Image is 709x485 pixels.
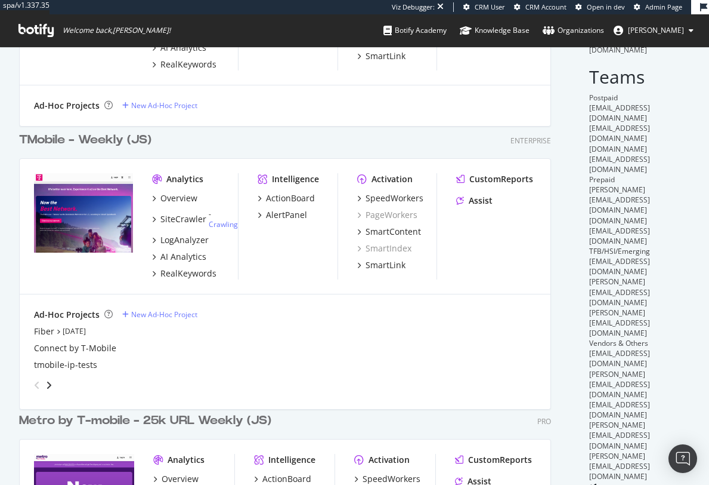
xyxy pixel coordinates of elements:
[131,309,197,320] div: New Ad-Hoc Project
[589,67,690,87] h2: Teams
[160,251,206,263] div: AI Analytics
[152,59,216,70] a: RealKeywords
[152,251,206,263] a: AI Analytics
[34,100,100,112] div: Ad-Hoc Projects
[469,173,533,185] div: CustomReports
[357,50,405,62] a: SmartLink
[589,420,650,450] span: [PERSON_NAME][EMAIL_ADDRESS][DOMAIN_NAME]
[45,379,53,391] div: angle-right
[645,2,682,11] span: Admin Page
[258,192,315,204] a: ActionBoard
[366,50,405,62] div: SmartLink
[153,473,199,485] a: Overview
[371,173,413,185] div: Activation
[19,412,271,429] div: Metro by T-mobile - 25k URL Weekly (JS)
[160,192,197,204] div: Overview
[19,131,151,149] div: TMobile - Weekly (JS)
[589,451,650,481] span: [PERSON_NAME][EMAIL_ADDRESS][DOMAIN_NAME]
[152,234,209,246] a: LogAnalyzer
[162,473,199,485] div: Overview
[262,473,311,485] div: ActionBoard
[272,173,319,185] div: Intelligence
[209,219,238,229] a: Crawling
[166,173,203,185] div: Analytics
[34,173,133,253] img: t-mobile.com
[369,454,410,466] div: Activation
[357,226,421,238] a: SmartContent
[589,93,690,103] div: Postpaid
[587,2,625,11] span: Open in dev
[589,277,650,307] span: [PERSON_NAME][EMAIL_ADDRESS][DOMAIN_NAME]
[589,144,650,174] span: [DOMAIN_NAME][EMAIL_ADDRESS][DOMAIN_NAME]
[366,259,405,271] div: SmartLink
[160,42,206,54] div: AI Analytics
[29,376,45,395] div: angle-left
[392,2,435,12] div: Viz Debugger:
[63,26,171,35] span: Welcome back, [PERSON_NAME] !
[575,2,625,12] a: Open in dev
[589,103,650,123] span: [EMAIL_ADDRESS][DOMAIN_NAME]
[34,359,97,371] a: tmobile-ip-tests
[604,21,703,40] button: [PERSON_NAME]
[122,100,197,110] a: New Ad-Hoc Project
[589,256,650,277] span: [EMAIL_ADDRESS][DOMAIN_NAME]
[354,473,420,485] a: SpeedWorkers
[168,454,205,466] div: Analytics
[357,259,405,271] a: SmartLink
[366,192,423,204] div: SpeedWorkers
[254,473,311,485] a: ActionBoard
[628,25,684,35] span: josselin
[460,24,530,36] div: Knowledge Base
[160,59,216,70] div: RealKeywords
[589,246,690,256] div: TFB/HSI/Emerging
[383,24,447,36] div: Botify Academy
[543,14,604,47] a: Organizations
[363,473,420,485] div: SpeedWorkers
[160,213,206,225] div: SiteCrawler
[357,209,417,221] a: PageWorkers
[152,209,238,229] a: SiteCrawler- Crawling
[19,131,156,149] a: TMobile - Weekly (JS)
[209,209,238,229] div: -
[34,326,54,337] a: Fiber
[160,234,209,246] div: LogAnalyzer
[268,454,315,466] div: Intelligence
[543,24,604,36] div: Organizations
[475,2,505,11] span: CRM User
[589,400,650,420] span: [EMAIL_ADDRESS][DOMAIN_NAME]
[160,268,216,280] div: RealKeywords
[589,174,690,185] div: Prepaid
[510,136,551,146] div: Enterprise
[589,123,650,143] span: [EMAIL_ADDRESS][DOMAIN_NAME]
[514,2,566,12] a: CRM Account
[589,24,650,54] span: [PERSON_NAME][EMAIL_ADDRESS][DOMAIN_NAME]
[455,454,532,466] a: CustomReports
[34,342,116,354] a: Connect by T-Mobile
[634,2,682,12] a: Admin Page
[463,2,505,12] a: CRM User
[383,14,447,47] a: Botify Academy
[460,14,530,47] a: Knowledge Base
[589,216,650,246] span: [DOMAIN_NAME][EMAIL_ADDRESS][DOMAIN_NAME]
[589,185,650,215] span: [PERSON_NAME][EMAIL_ADDRESS][DOMAIN_NAME]
[589,369,650,400] span: [PERSON_NAME][EMAIL_ADDRESS][DOMAIN_NAME]
[525,2,566,11] span: CRM Account
[266,192,315,204] div: ActionBoard
[668,444,697,473] div: Open Intercom Messenger
[468,454,532,466] div: CustomReports
[456,195,493,207] a: Assist
[152,192,197,204] a: Overview
[456,173,533,185] a: CustomReports
[589,348,650,369] span: [EMAIL_ADDRESS][DOMAIN_NAME]
[258,209,307,221] a: AlertPanel
[589,308,650,338] span: [PERSON_NAME][EMAIL_ADDRESS][DOMAIN_NAME]
[357,192,423,204] a: SpeedWorkers
[19,412,276,429] a: Metro by T-mobile - 25k URL Weekly (JS)
[537,416,551,426] div: Pro
[357,242,411,254] a: SmartIndex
